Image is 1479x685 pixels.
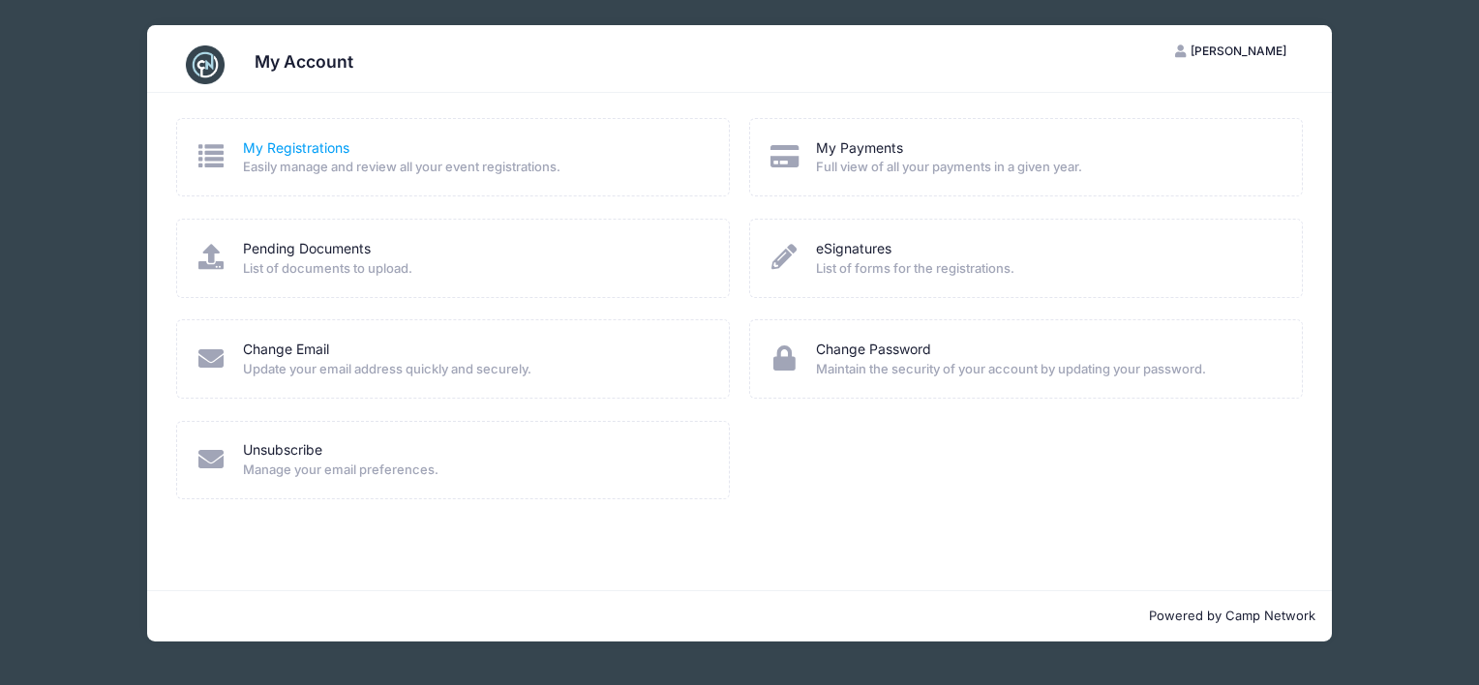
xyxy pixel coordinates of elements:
[243,461,704,480] span: Manage your email preferences.
[164,607,1316,626] p: Powered by Camp Network
[816,259,1277,279] span: List of forms for the registrations.
[816,239,891,259] a: eSignatures
[243,239,371,259] a: Pending Documents
[243,158,704,177] span: Easily manage and review all your event registrations.
[816,340,931,360] a: Change Password
[816,158,1277,177] span: Full view of all your payments in a given year.
[816,360,1277,379] span: Maintain the security of your account by updating your password.
[243,340,329,360] a: Change Email
[255,51,353,72] h3: My Account
[1191,44,1286,58] span: [PERSON_NAME]
[816,138,903,159] a: My Payments
[186,45,225,84] img: CampNetwork
[243,138,349,159] a: My Registrations
[243,259,704,279] span: List of documents to upload.
[243,360,704,379] span: Update your email address quickly and securely.
[243,440,322,461] a: Unsubscribe
[1159,35,1304,68] button: [PERSON_NAME]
